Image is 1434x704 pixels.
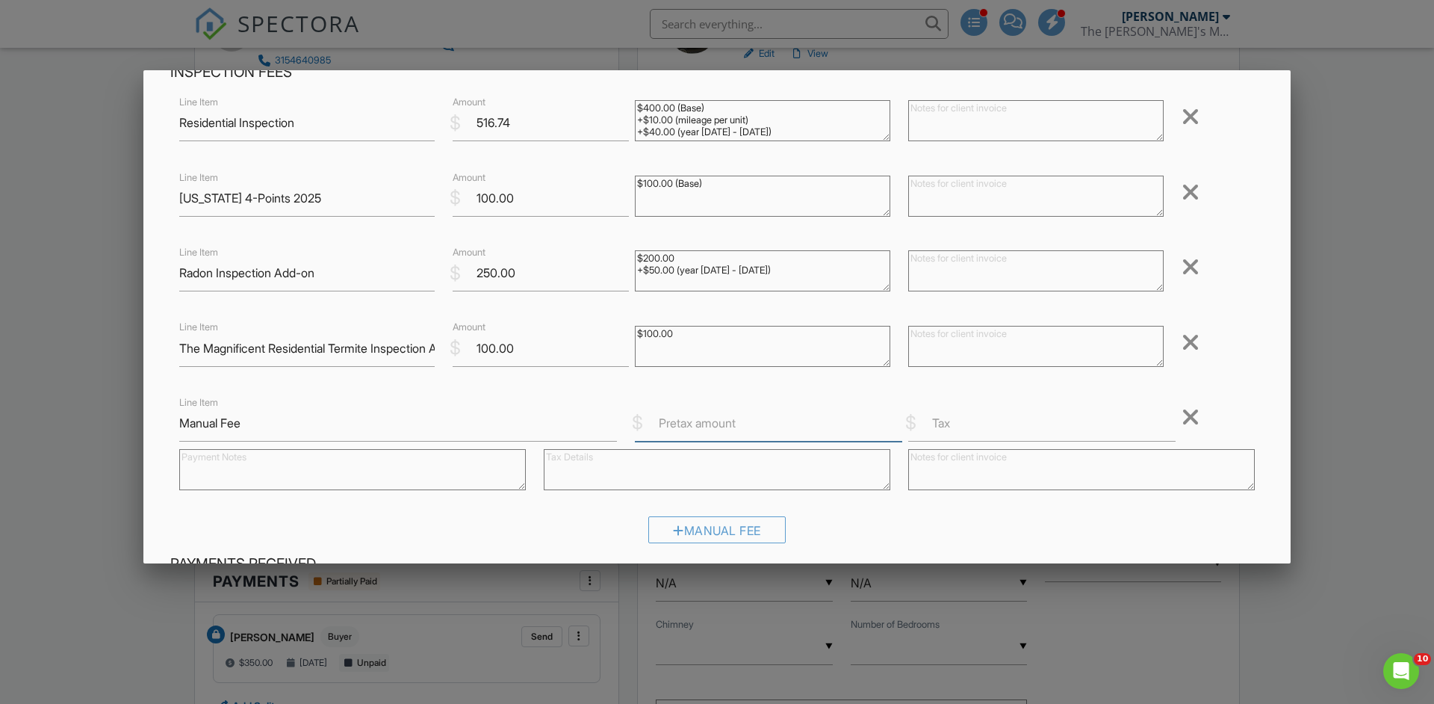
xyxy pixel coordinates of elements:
h4: Payments Received [170,555,1264,574]
div: $ [905,410,916,436]
span: 10 [1414,653,1431,665]
label: Amount [453,321,485,334]
div: $ [450,185,461,211]
label: Line Item [179,321,218,334]
textarea: $100.00 (Base) [635,176,890,217]
label: Line Item [179,396,218,410]
div: $ [450,261,461,286]
div: $ [632,410,643,436]
h4: Inspection Fees [170,63,1264,82]
textarea: $400.00 (Base) +$10.00 (mileage per unit) +$40.00 (year [DATE] - [DATE]) [635,100,890,141]
label: Line Item [179,96,218,109]
label: Tax [932,415,950,431]
a: Manual Fee [648,527,786,542]
label: Amount [453,96,485,109]
div: Manual Fee [648,516,786,543]
label: Pretax amount [659,415,736,431]
label: Amount [453,246,485,259]
div: $ [450,336,461,361]
div: $ [450,111,461,136]
label: Line Item [179,246,218,259]
textarea: $100.00 [635,326,890,367]
label: Amount [453,170,485,184]
textarea: $200.00 +$50.00 (year [DATE] - [DATE]) [635,250,890,291]
iframe: Intercom live chat [1383,653,1419,689]
label: Line Item [179,170,218,184]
